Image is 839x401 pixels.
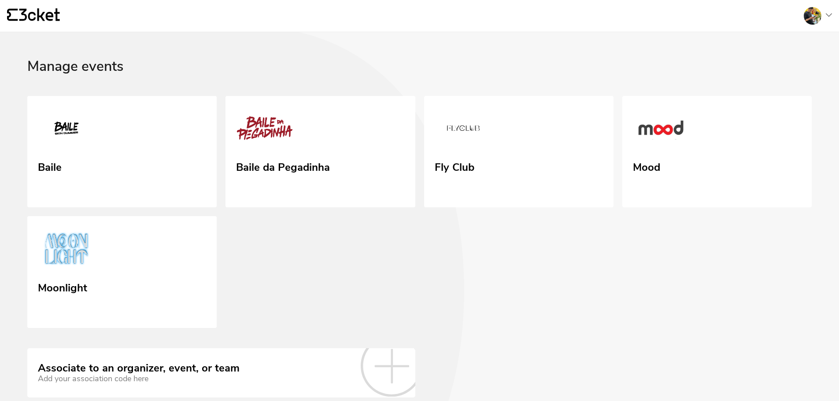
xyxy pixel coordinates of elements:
div: Mood [633,158,660,174]
a: Associate to an organizer, event, or team Add your association code here [27,348,415,397]
div: Associate to an organizer, event, or team [38,362,240,375]
a: Baile Baile [27,96,217,208]
div: Baile [38,158,62,174]
a: Fly Club Fly Club [424,96,614,208]
img: Mood [633,110,690,150]
a: Mood Mood [622,96,812,208]
div: Manage events [27,59,812,96]
img: Fly Club [435,110,492,150]
a: Baile da Pegadinha Baile da Pegadinha [225,96,415,208]
div: Add your association code here [38,374,240,383]
div: Fly Club [435,158,474,174]
a: {' '} [7,8,60,23]
a: Moonlight Moonlight [27,216,217,328]
div: Baile da Pegadinha [236,158,330,174]
div: Moonlight [38,279,87,294]
img: Baile [38,110,95,150]
img: Moonlight [38,230,95,270]
g: {' '} [7,9,18,21]
img: Baile da Pegadinha [236,110,293,150]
